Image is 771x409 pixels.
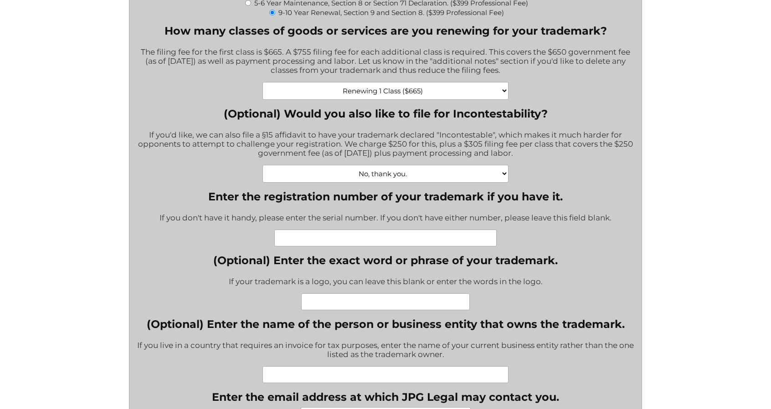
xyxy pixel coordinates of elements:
[278,8,504,17] label: 9-10 Year Renewal, Section 9 and Section 8. ($399 Professional Fee)
[136,107,635,120] label: (Optional) Would you also like to file for Incontestability?
[159,207,612,230] div: If you don't have it handy, please enter the serial number. If you don't have either number, plea...
[159,190,612,203] label: Enter the registration number of your trademark if you have it.
[213,254,558,267] label: (Optional) Enter the exact word or phrase of your trademark.
[136,124,635,165] div: If you'd like, we can also file a §15 affidavit to have your trademark declared "Incontestable", ...
[136,335,635,366] div: If you live in a country that requires an invoice for tax purposes, enter the name of your curren...
[136,317,635,331] label: (Optional) Enter the name of the person or business entity that owns the trademark.
[213,271,558,293] div: If your trademark is a logo, you can leave this blank or enter the words in the logo.
[136,41,635,82] div: The filing fee for the first class is $665. A $755 filing fee for each additional class is requir...
[136,24,635,37] label: How many classes of goods or services are you renewing for your trademark?
[212,390,559,404] label: Enter the email address at which JPG Legal may contact you.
